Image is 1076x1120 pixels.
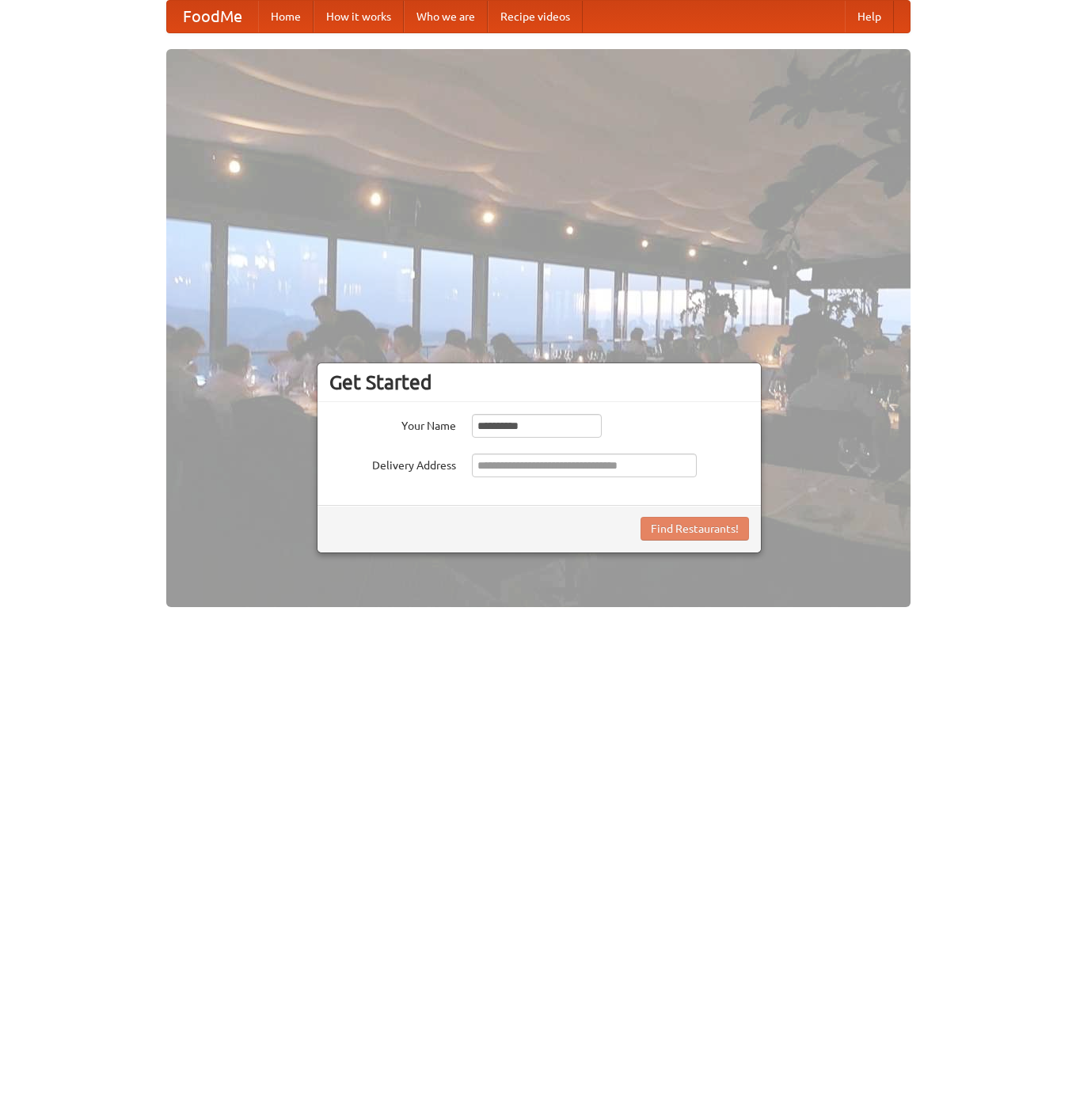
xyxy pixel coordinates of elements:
[845,1,894,32] a: Help
[314,1,404,32] a: How it works
[488,1,583,32] a: Recipe videos
[404,1,488,32] a: Who we are
[167,1,258,32] a: FoodMe
[641,517,749,541] button: Find Restaurants!
[329,370,749,394] h3: Get Started
[329,414,456,434] label: Your Name
[258,1,314,32] a: Home
[329,454,456,473] label: Delivery Address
